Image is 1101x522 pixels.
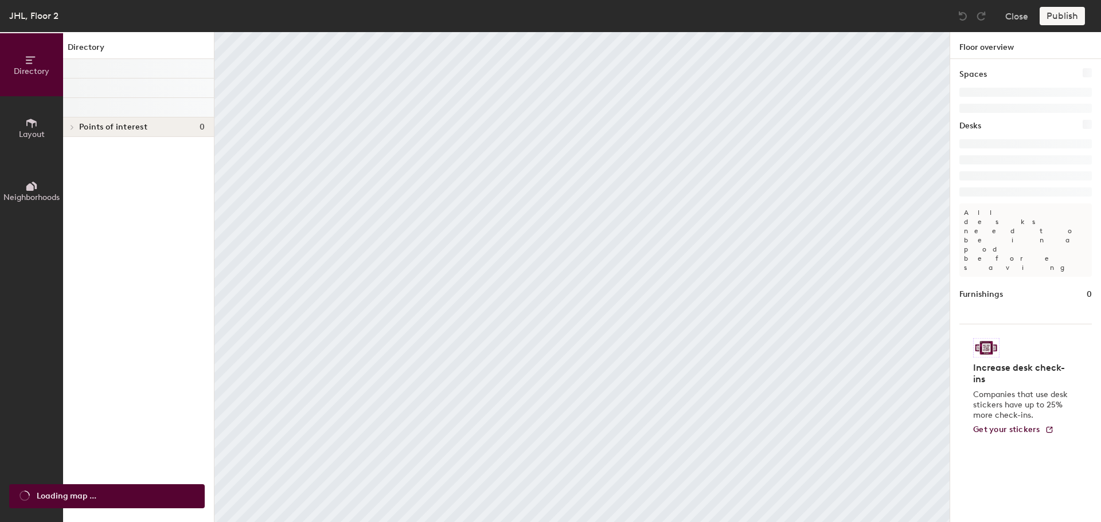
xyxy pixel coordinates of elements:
[973,425,1040,434] span: Get your stickers
[959,203,1092,277] p: All desks need to be in a pod before saving
[950,32,1101,59] h1: Floor overview
[14,66,49,76] span: Directory
[63,41,214,59] h1: Directory
[19,129,45,139] span: Layout
[975,10,987,22] img: Redo
[959,288,1003,301] h1: Furnishings
[959,120,981,132] h1: Desks
[1087,288,1092,301] h1: 0
[973,390,1071,421] p: Companies that use desk stickers have up to 25% more check-ins.
[973,338,1000,358] img: Sticker logo
[37,490,96,503] span: Loading map ...
[79,123,147,132] span: Points of interest
[957,10,969,22] img: Undo
[3,193,60,202] span: Neighborhoods
[1005,7,1028,25] button: Close
[973,425,1054,435] a: Get your stickers
[214,32,950,522] canvas: Map
[200,123,205,132] span: 0
[959,68,987,81] h1: Spaces
[9,9,58,23] div: JHL, Floor 2
[973,362,1071,385] h4: Increase desk check-ins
